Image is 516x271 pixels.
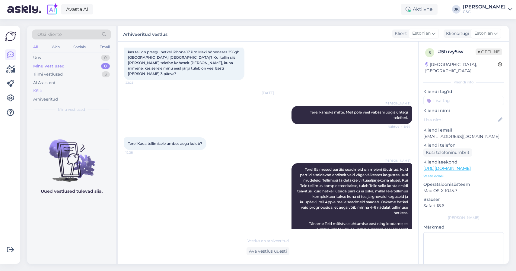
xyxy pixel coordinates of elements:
[58,107,85,112] span: Minu vestlused
[32,43,39,51] div: All
[423,107,504,114] p: Kliendi nimi
[128,50,240,76] span: kas teil on praegu hetkel iPhone 17 Pro Maxi hõbedases 256gb [GEOGRAPHIC_DATA] [GEOGRAPHIC_DATA]?...
[424,117,497,123] input: Lisa nimi
[124,90,412,96] div: [DATE]
[384,158,410,163] span: [PERSON_NAME]
[423,133,504,140] p: [EMAIL_ADDRESS][DOMAIN_NAME]
[423,159,504,165] p: Klienditeekond
[33,96,58,102] div: Arhiveeritud
[247,247,289,255] div: Ava vestlus uuesti
[423,148,472,157] div: Küsi telefoninumbrit
[33,55,41,61] div: Uus
[33,80,56,86] div: AI Assistent
[46,3,59,16] img: explore-ai
[474,30,493,37] span: Estonian
[123,30,167,38] label: Arhiveeritud vestlus
[72,43,87,51] div: Socials
[423,224,504,230] p: Märkmed
[476,48,502,55] span: Offline
[423,96,504,105] input: Lisa tag
[423,89,504,95] p: Kliendi tag'id
[429,50,431,55] span: 5
[247,238,289,244] span: Vestlus on arhiveeritud
[388,124,410,129] span: Nähtud ✓ 8:44
[423,79,504,85] div: Kliendi info
[444,30,469,37] div: Klienditugi
[423,196,504,203] p: Brauser
[101,63,110,69] div: 0
[463,5,512,14] a: [PERSON_NAME]C&C
[423,181,504,188] p: Operatsioonisüsteem
[412,30,431,37] span: Estonian
[423,142,504,148] p: Kliendi telefon
[126,150,148,155] span: 12:28
[27,129,116,183] img: No chats
[384,101,410,106] span: [PERSON_NAME]
[61,4,93,14] a: Avasta AI
[33,63,65,69] div: Minu vestlused
[463,5,506,9] div: [PERSON_NAME]
[297,167,409,231] span: Tere! Esimesed partiid seadmeid on meieni jõudnud, kuid partiid sisaldavad endiselt vaid väga väi...
[423,215,504,220] div: [PERSON_NAME]
[463,9,506,14] div: C&C
[41,188,103,195] p: Uued vestlused tulevad siia.
[50,43,61,51] div: Web
[401,4,438,15] div: Aktiivne
[101,55,110,61] div: 0
[98,43,111,51] div: Email
[452,5,460,14] div: JK
[33,88,42,94] div: Kõik
[392,30,407,37] div: Klient
[33,71,63,77] div: Tiimi vestlused
[423,173,504,179] p: Vaata edasi ...
[423,203,504,209] p: Safari 18.6
[37,31,62,38] span: Otsi kliente
[423,166,471,171] a: [URL][DOMAIN_NAME]
[126,80,148,85] span: 22:25
[438,48,476,55] div: # 5tuvy5iw
[128,141,202,146] span: Tere! Kaua tellimisele umbes aega kulub?
[310,110,409,120] span: Tere, kahjuks mitte. Meil pole veel vabasmüügis ühtegi telefoni.
[423,188,504,194] p: Mac OS X 10.15.7
[102,71,110,77] div: 3
[425,61,498,74] div: [GEOGRAPHIC_DATA], [GEOGRAPHIC_DATA]
[5,31,16,42] img: Askly Logo
[423,127,504,133] p: Kliendi email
